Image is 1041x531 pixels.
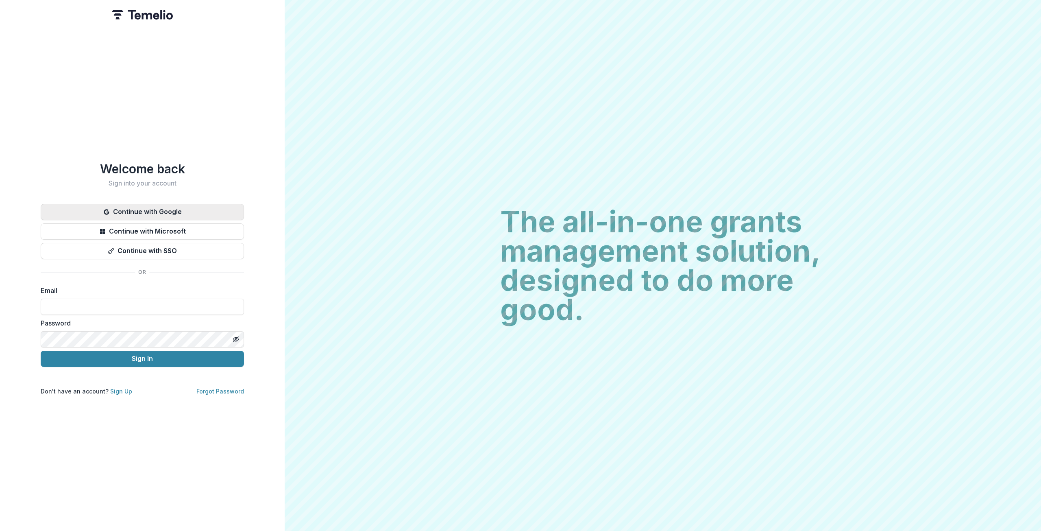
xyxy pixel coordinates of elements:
[41,387,132,396] p: Don't have an account?
[41,204,244,220] button: Continue with Google
[229,333,242,346] button: Toggle password visibility
[41,351,244,367] button: Sign In
[41,286,239,295] label: Email
[110,388,132,395] a: Sign Up
[41,318,239,328] label: Password
[196,388,244,395] a: Forgot Password
[41,162,244,176] h1: Welcome back
[41,179,244,187] h2: Sign into your account
[41,223,244,240] button: Continue with Microsoft
[41,243,244,259] button: Continue with SSO
[112,10,173,20] img: Temelio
